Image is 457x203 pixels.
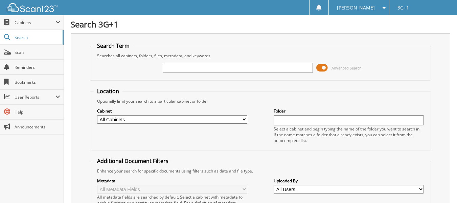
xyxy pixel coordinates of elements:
[397,6,409,10] span: 3G+1
[15,49,60,55] span: Scan
[423,170,457,203] div: Widget de chat
[15,79,60,85] span: Bookmarks
[15,94,55,100] span: User Reports
[15,64,60,70] span: Reminders
[274,178,424,184] label: Uploaded By
[15,109,60,115] span: Help
[94,168,427,174] div: Enhance your search for specific documents using filters such as date and file type.
[71,19,450,30] h1: Search 3G+1
[97,108,247,114] label: Cabinet
[332,65,362,70] span: Advanced Search
[94,42,133,49] legend: Search Term
[274,126,424,143] div: Select a cabinet and begin typing the name of the folder you want to search in. If the name match...
[94,98,427,104] div: Optionally limit your search to a particular cabinet or folder
[15,35,59,40] span: Search
[94,87,122,95] legend: Location
[94,53,427,59] div: Searches all cabinets, folders, files, metadata, and keywords
[97,178,247,184] label: Metadata
[423,170,457,203] iframe: Chat Widget
[337,6,375,10] span: [PERSON_NAME]
[274,108,424,114] label: Folder
[15,20,55,25] span: Cabinets
[94,157,172,165] legend: Additional Document Filters
[15,124,60,130] span: Announcements
[7,3,58,12] img: scan123-logo-white.svg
